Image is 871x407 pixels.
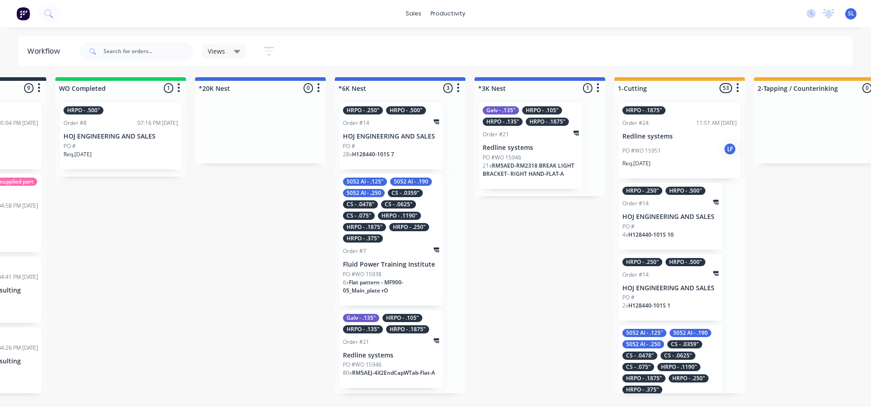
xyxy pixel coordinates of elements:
[343,106,383,114] div: HRPO - .250"
[16,7,30,20] img: Factory
[483,118,523,126] div: HRPO - .135"
[522,106,562,114] div: HRPO - .105"
[343,278,349,286] span: 6 x
[64,142,76,150] p: PO #
[657,363,700,371] div: HRPO - .1190"
[622,284,719,292] p: HOJ ENGINEERING AND SALES
[378,212,421,220] div: HRPO - .1190"
[661,352,695,360] div: CS - .0625"
[343,361,382,369] p: PO #WO 15946
[622,119,649,127] div: Order #24
[848,10,854,18] span: SL
[619,103,740,179] div: HRPO - .1875"Order #2411:51 AM [DATE]Redline systemsPO #WO 15951LFReq.[DATE]
[622,133,737,140] p: Redline systems
[64,133,178,140] p: HOJ ENGINEERING AND SALES
[665,258,705,266] div: HRPO - .500"
[483,106,519,114] div: Galv - .135"
[389,223,429,231] div: HRPO - .250"
[622,258,662,266] div: HRPO - .250"
[483,130,509,139] div: Order #21
[390,178,432,186] div: 5052 Al - .190
[352,150,394,158] span: H128440-101S 7
[622,302,628,309] span: 2 x
[343,150,352,158] span: 28 x
[622,293,635,302] p: PO #
[103,42,193,60] input: Search for orders...
[628,231,674,238] span: H128440-101S 10
[628,302,670,309] span: H128440-101S 1
[483,162,574,178] span: RM5AED-RM2318 BREAK LIGHT BRACKET- RIGHT HAND-FLAT-A
[343,352,439,359] p: Redline systems
[619,183,722,250] div: HRPO - .250"HRPO - .500"Order #14HOJ ENGINEERING AND SALESPO #4xH128440-101S 10
[339,103,443,169] div: HRPO - .250"HRPO - .500"Order #14HOJ ENGINEERING AND SALESPO #28xH128440-101S 7
[343,270,382,278] p: PO #WO 15938
[622,223,635,231] p: PO #
[343,119,369,127] div: Order #14
[622,106,665,114] div: HRPO - .1875"
[343,133,439,140] p: HOJ ENGINEERING AND SALES
[696,119,737,127] div: 11:51 AM [DATE]
[622,352,657,360] div: CS - .0478"
[483,154,521,162] p: PO #WO 15946
[622,199,649,208] div: Order #14
[483,162,492,169] span: 21 x
[137,119,178,127] div: 07:16 PM [DATE]
[388,189,423,197] div: CS - .0359"
[64,106,103,114] div: HRPO - .500"
[426,7,470,20] div: productivity
[667,340,702,348] div: CS - .0359"
[622,231,628,238] span: 4 x
[665,187,705,195] div: HRPO - .500"
[479,103,582,189] div: Galv - .135"HRPO - .105"HRPO - .135"HRPO - .1875"Order #21Redline systemsPO #WO 1594621xRM5AED-RM...
[483,144,579,152] p: Redline systems
[343,247,366,255] div: Order #7
[343,178,387,186] div: 5052 Al - .125"
[343,314,379,322] div: Galv - .135"
[382,314,422,322] div: HRPO - .105"
[343,369,352,377] span: 80 x
[208,46,225,56] span: Views
[670,329,711,337] div: 5052 Al - .190
[622,159,651,168] p: Req. [DATE]
[622,340,664,348] div: 5052 Al - .250
[622,329,666,337] div: 5052 Al - .125"
[352,369,435,377] span: RM5AEJ-4X2EndCapWTab-Flat-A
[343,212,375,220] div: CS - .075"
[343,200,378,208] div: CS - .0478"
[343,223,386,231] div: HRPO - .1875"
[401,7,426,20] div: sales
[64,150,92,159] p: Req. [DATE]
[343,325,383,333] div: HRPO - .135"
[622,386,662,394] div: HRPO - .375"
[622,213,719,221] p: HOJ ENGINEERING AND SALES
[343,142,355,150] p: PO #
[386,325,429,333] div: HRPO - .1875"
[343,338,369,346] div: Order #21
[622,271,649,279] div: Order #14
[622,187,662,195] div: HRPO - .250"
[381,200,416,208] div: CS - .0625"
[386,106,426,114] div: HRPO - .500"
[723,142,737,156] div: LF
[339,174,443,306] div: 5052 Al - .125"5052 Al - .1905052 Al - .250CS - .0359"CS - .0478"CS - .0625"CS - .075"HRPO - .119...
[343,234,383,243] div: HRPO - .375"
[526,118,569,126] div: HRPO - .1875"
[669,374,709,382] div: HRPO - .250"
[622,363,654,371] div: CS - .075"
[343,189,385,197] div: 5052 Al - .250
[60,103,181,169] div: HRPO - .500"Order #807:16 PM [DATE]HOJ ENGINEERING AND SALESPO #Req.[DATE]
[27,46,64,57] div: Workflow
[622,147,661,155] p: PO #WO 15951
[622,374,665,382] div: HRPO - .1875"
[64,119,87,127] div: Order #8
[343,278,403,294] span: Flat pattern - MF900-05_Main_plate rO
[339,310,443,388] div: Galv - .135"HRPO - .105"HRPO - .135"HRPO - .1875"Order #21Redline systemsPO #WO 1594680xRM5AEJ-4X...
[619,254,722,321] div: HRPO - .250"HRPO - .500"Order #14HOJ ENGINEERING AND SALESPO #2xH128440-101S 1
[343,261,439,268] p: Fluid Power Training Institute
